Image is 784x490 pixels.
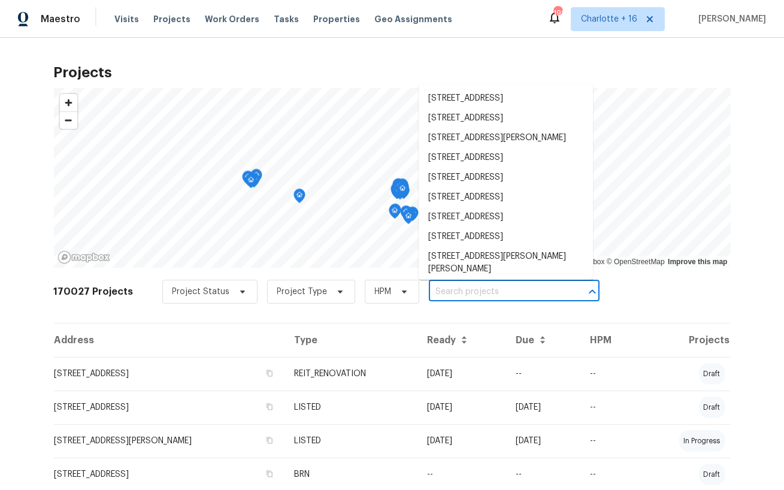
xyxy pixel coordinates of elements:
[54,66,731,78] h2: Projects
[417,357,507,391] td: [DATE]
[699,397,725,418] div: draft
[54,286,134,298] h2: 170027 Projects
[419,207,593,227] li: [STREET_ADDRESS]
[205,13,259,25] span: Work Orders
[580,424,640,458] td: --
[419,227,593,247] li: [STREET_ADDRESS]
[679,430,725,452] div: in progress
[694,13,766,25] span: [PERSON_NAME]
[391,183,402,201] div: Map marker
[153,13,190,25] span: Projects
[553,7,562,19] div: 198
[417,424,507,458] td: [DATE]
[506,424,580,458] td: [DATE]
[699,363,725,385] div: draft
[668,258,727,266] a: Improve this map
[242,171,254,189] div: Map marker
[392,179,404,197] div: Map marker
[54,88,731,268] canvas: Map
[391,184,403,203] div: Map marker
[313,13,360,25] span: Properties
[417,391,507,424] td: [DATE]
[404,207,416,226] div: Map marker
[54,323,285,357] th: Address
[394,180,406,198] div: Map marker
[402,210,414,228] div: Map marker
[580,391,640,424] td: --
[396,182,408,201] div: Map marker
[580,323,640,357] th: HPM
[114,13,139,25] span: Visits
[419,128,593,148] li: [STREET_ADDRESS][PERSON_NAME]
[400,205,412,224] div: Map marker
[584,283,601,300] button: Close
[264,401,275,412] button: Copy Address
[172,286,230,298] span: Project Status
[250,169,262,187] div: Map marker
[506,391,580,424] td: [DATE]
[60,94,77,111] button: Zoom in
[419,148,593,168] li: [STREET_ADDRESS]
[580,357,640,391] td: --
[54,357,285,391] td: [STREET_ADDRESS]
[264,468,275,479] button: Copy Address
[396,179,408,197] div: Map marker
[429,283,566,301] input: Search projects
[581,13,637,25] span: Charlotte + 16
[284,323,417,357] th: Type
[54,424,285,458] td: [STREET_ADDRESS][PERSON_NAME]
[506,357,580,391] td: --
[389,204,401,222] div: Map marker
[374,13,452,25] span: Geo Assignments
[264,368,275,379] button: Copy Address
[419,108,593,128] li: [STREET_ADDRESS]
[264,435,275,446] button: Copy Address
[407,207,419,225] div: Map marker
[397,180,409,199] div: Map marker
[274,15,299,23] span: Tasks
[54,391,285,424] td: [STREET_ADDRESS]
[419,279,593,299] li: [STREET_ADDRESS][PERSON_NAME]
[284,424,417,458] td: LISTED
[41,13,80,25] span: Maestro
[293,189,305,207] div: Map marker
[284,391,417,424] td: LISTED
[248,173,260,192] div: Map marker
[57,250,110,264] a: Mapbox homepage
[245,174,257,192] div: Map marker
[419,247,593,279] li: [STREET_ADDRESS][PERSON_NAME][PERSON_NAME]
[640,323,731,357] th: Projects
[277,286,328,298] span: Project Type
[699,464,725,485] div: draft
[419,89,593,108] li: [STREET_ADDRESS]
[284,357,417,391] td: REIT_RENOVATION
[389,204,401,223] div: Map marker
[417,323,507,357] th: Ready
[398,184,410,202] div: Map marker
[60,111,77,129] button: Zoom out
[506,323,580,357] th: Due
[419,187,593,207] li: [STREET_ADDRESS]
[419,168,593,187] li: [STREET_ADDRESS]
[375,286,392,298] span: HPM
[607,258,665,266] a: OpenStreetMap
[392,183,404,201] div: Map marker
[397,182,409,200] div: Map marker
[60,112,77,129] span: Zoom out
